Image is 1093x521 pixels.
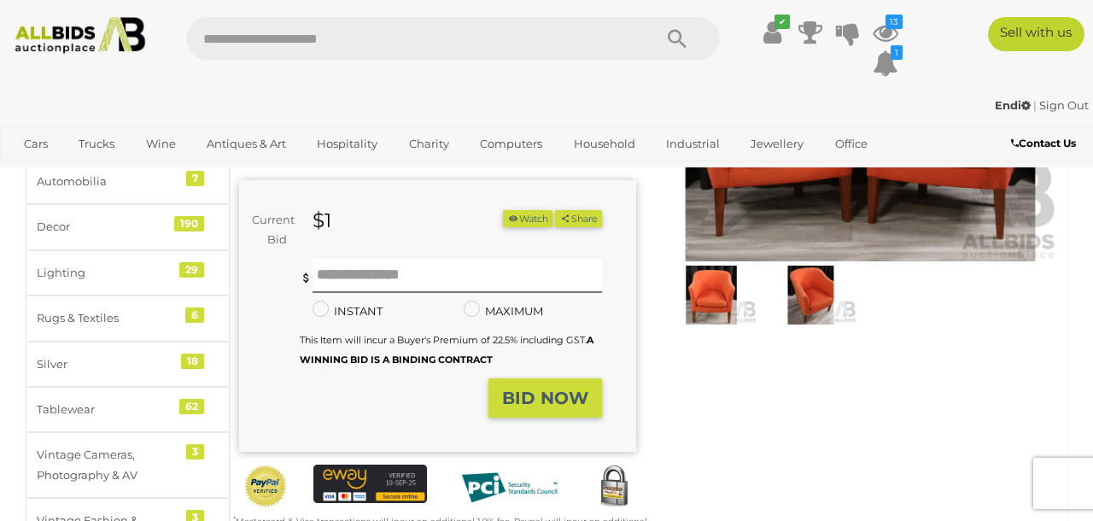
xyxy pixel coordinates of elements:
a: Charity [398,130,460,158]
a: Rugs & Textiles 6 [26,296,230,341]
a: Vintage Cameras, Photography & AV 3 [26,432,230,498]
b: Contact Us [1011,137,1076,149]
label: INSTANT [313,301,383,321]
a: Sell with us [988,17,1084,51]
a: Jewellery [739,130,815,158]
div: Silver [37,354,178,374]
div: Decor [37,217,178,237]
img: eWAY Payment Gateway [313,465,427,502]
a: Industrial [655,130,731,158]
a: Office [824,130,879,158]
a: Contact Us [1011,134,1080,153]
a: Automobilia 7 [26,159,230,204]
div: 6 [185,307,204,323]
div: Vintage Cameras, Photography & AV [37,445,178,485]
button: BID NOW [488,378,602,419]
b: A WINNING BID IS A BINDING CONTRACT [300,334,593,366]
div: 190 [174,216,204,231]
i: 1 [891,45,903,60]
div: Automobilia [37,172,178,191]
strong: Endi [995,98,1031,112]
a: 13 [873,17,898,48]
img: PCI DSS compliant [453,465,566,510]
a: Antiques & Art [196,130,297,158]
span: | [1033,98,1037,112]
div: Tablewear [37,400,178,419]
div: 3 [186,444,204,460]
img: Pair of Modern Fabric Tub Chairs [666,266,757,324]
a: Decor 190 [26,204,230,249]
i: 13 [886,15,903,29]
i: ✔ [774,15,790,29]
small: This Item will incur a Buyer's Premium of 22.5% including GST. [300,334,593,366]
a: Endi [995,98,1033,112]
img: Allbids.com.au [8,17,152,54]
a: Trucks [67,130,126,158]
a: Sign Out [1039,98,1089,112]
strong: BID NOW [502,388,588,408]
div: Current Bid [239,210,300,250]
a: Cars [13,130,59,158]
a: Tablewear 62 [26,387,230,432]
a: [GEOGRAPHIC_DATA] [79,158,222,186]
button: Watch [503,210,552,228]
button: Share [555,210,602,228]
a: Lighting 29 [26,250,230,296]
li: Watch this item [503,210,552,228]
img: Secured by Rapid SSL [592,465,636,509]
a: 1 [873,48,898,79]
img: Pair of Modern Fabric Tub Chairs [765,266,856,324]
strong: $1 [313,208,331,232]
label: MAXIMUM [464,301,543,321]
div: 29 [179,262,204,278]
div: 7 [186,171,204,186]
a: Computers [469,130,553,158]
a: Silver 18 [26,342,230,387]
a: Hospitality [306,130,389,158]
img: Official PayPal Seal [243,465,288,507]
div: Rugs & Textiles [37,308,178,328]
a: Wine [135,130,187,158]
a: Household [563,130,646,158]
a: ✔ [760,17,786,48]
div: 62 [179,399,204,414]
div: Lighting [37,263,178,283]
a: Sports [13,158,70,186]
div: 18 [181,354,204,369]
button: Search [634,17,720,60]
